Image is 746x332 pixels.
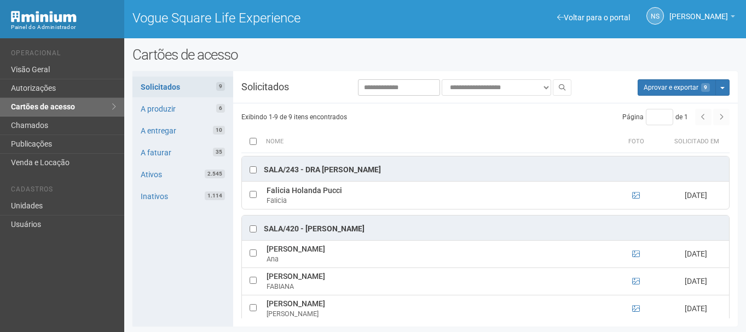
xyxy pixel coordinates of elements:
[11,185,116,197] li: Cadastros
[267,309,606,319] div: [PERSON_NAME]
[216,104,225,113] span: 6
[132,120,233,141] a: A entregar10
[632,277,640,286] a: Ver foto
[132,11,427,25] h1: Vogue Square Life Experience
[132,164,233,185] a: Ativos2.545
[609,131,664,153] th: Foto
[205,170,225,178] span: 2.545
[267,196,606,206] div: Falicia
[132,98,233,119] a: A produzir6
[11,49,116,61] li: Operacional
[632,249,640,258] a: Ver foto
[264,295,609,322] td: [PERSON_NAME]
[11,11,77,22] img: Minium
[213,148,225,156] span: 35
[674,138,719,145] span: Solicitado em
[638,79,716,96] button: Aprovar e exportar9
[264,165,381,176] div: Sala/243 - Dra [PERSON_NAME]
[11,22,116,32] div: Painel do Administrador
[132,186,233,207] a: Inativos1.114
[646,7,664,25] a: NS
[132,46,738,63] h2: Cartões de acesso
[213,126,225,135] span: 10
[622,113,688,121] span: Página de 1
[205,191,225,200] span: 1.114
[669,2,728,21] span: Nicolle Silva
[132,142,233,163] a: A faturar35
[685,277,707,286] span: [DATE]
[264,267,609,295] td: [PERSON_NAME]
[264,182,609,209] td: Falicia Holanda Pucci
[264,224,365,235] div: Sala/420 - [PERSON_NAME]
[267,282,606,292] div: FABIANA
[233,82,317,92] h3: Solicitados
[701,83,710,92] span: 9
[632,304,640,313] a: Ver foto
[263,131,609,153] th: Nome
[216,82,225,91] span: 9
[669,14,735,22] a: [PERSON_NAME]
[264,240,609,267] td: [PERSON_NAME]
[241,113,347,121] span: Exibindo 1-9 de 9 itens encontrados
[267,254,606,264] div: Ana
[632,191,640,200] a: Ver foto
[685,191,707,200] span: [DATE]
[685,304,707,313] span: [DATE]
[557,13,630,22] a: Voltar para o portal
[685,249,707,258] span: [DATE]
[132,77,233,97] a: Solicitados9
